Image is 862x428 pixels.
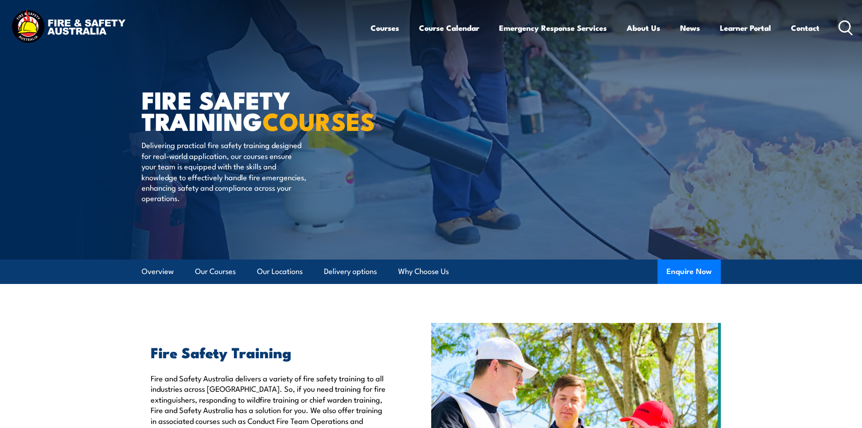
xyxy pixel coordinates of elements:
a: Our Courses [195,260,236,284]
a: Emergency Response Services [499,16,607,40]
a: Course Calendar [419,16,479,40]
strong: COURSES [262,101,375,139]
h1: FIRE SAFETY TRAINING [142,89,365,131]
a: Why Choose Us [398,260,449,284]
a: Delivery options [324,260,377,284]
a: Overview [142,260,174,284]
h2: Fire Safety Training [151,346,390,358]
button: Enquire Now [657,260,721,284]
a: About Us [627,16,660,40]
a: News [680,16,700,40]
a: Courses [371,16,399,40]
a: Contact [791,16,819,40]
a: Learner Portal [720,16,771,40]
a: Our Locations [257,260,303,284]
p: Delivering practical fire safety training designed for real-world application, our courses ensure... [142,139,307,203]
